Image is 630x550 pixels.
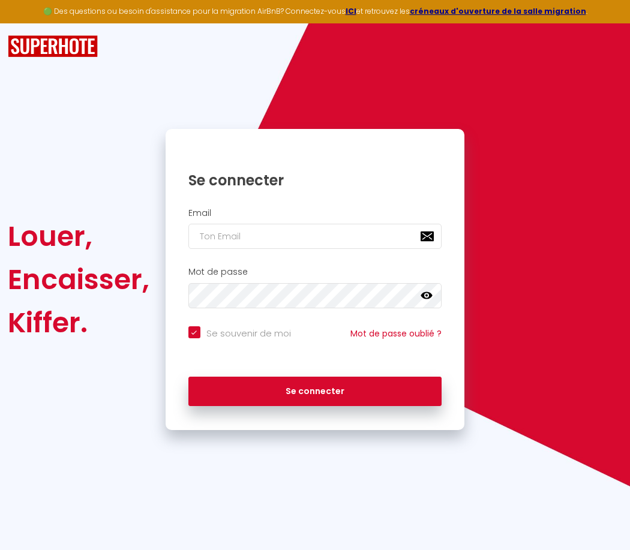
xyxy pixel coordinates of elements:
h2: Email [188,208,442,218]
a: créneaux d'ouverture de la salle migration [410,6,586,16]
a: ICI [346,6,356,16]
img: SuperHote logo [8,35,98,58]
div: Louer, [8,215,149,258]
a: Mot de passe oublié ? [350,327,442,339]
button: Se connecter [188,377,442,407]
input: Ton Email [188,224,442,249]
h2: Mot de passe [188,267,442,277]
h1: Se connecter [188,171,442,190]
div: Kiffer. [8,301,149,344]
div: Encaisser, [8,258,149,301]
